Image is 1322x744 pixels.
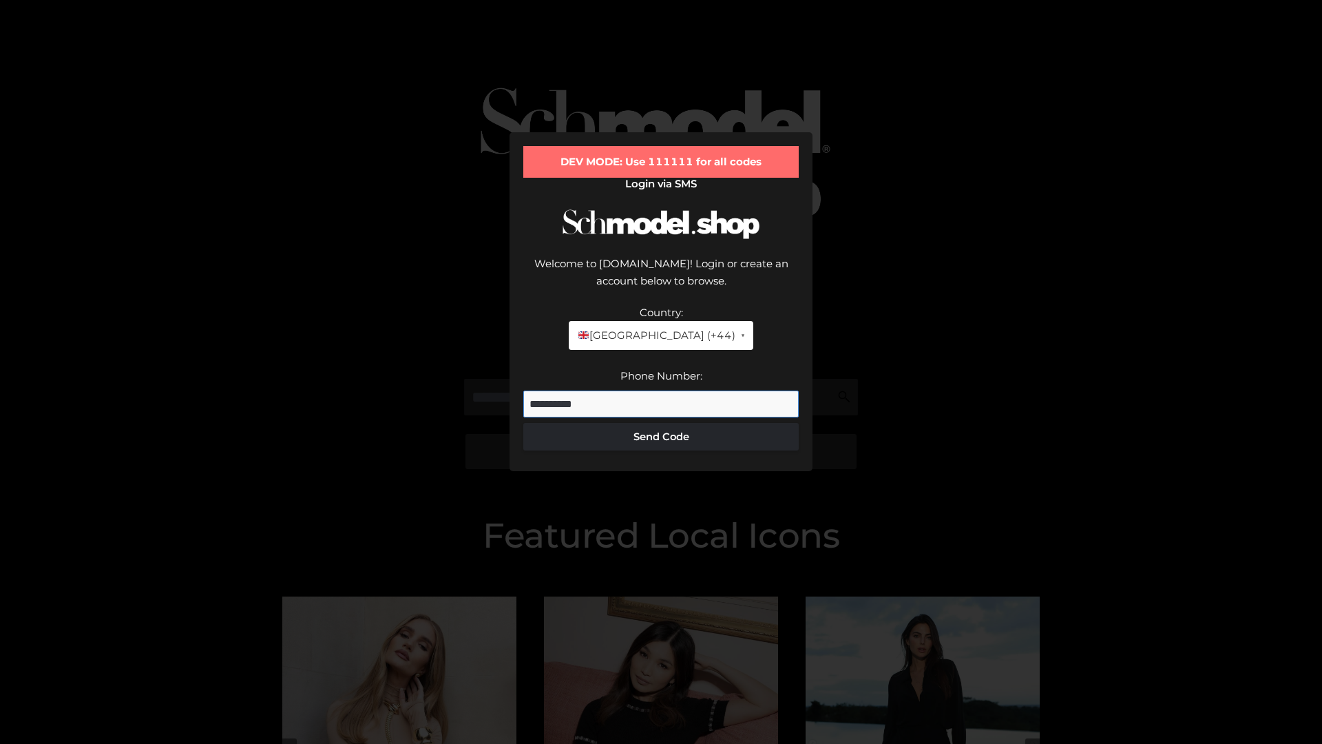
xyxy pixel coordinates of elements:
[578,330,589,340] img: 🇬🇧
[523,178,799,190] h2: Login via SMS
[640,306,683,319] label: Country:
[620,369,702,382] label: Phone Number:
[577,327,735,344] span: [GEOGRAPHIC_DATA] (+44)
[523,146,799,178] div: DEV MODE: Use 111111 for all codes
[523,423,799,451] button: Send Code
[558,197,764,251] img: Schmodel Logo
[523,255,799,304] div: Welcome to [DOMAIN_NAME]! Login or create an account below to browse.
